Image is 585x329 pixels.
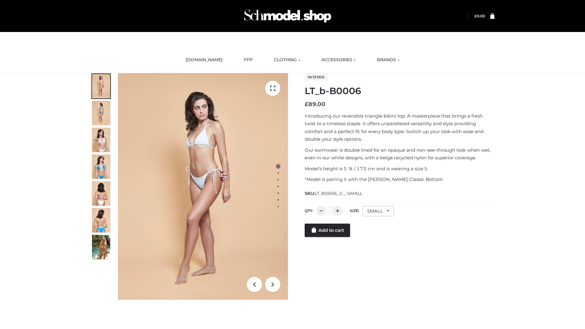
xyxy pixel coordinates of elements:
bdi: 89.00 [305,101,325,108]
img: ArielClassicBikiniTop_CloudNine_AzureSky_OW114ECO_1 [118,73,288,300]
img: ArielClassicBikiniTop_CloudNine_AzureSky_OW114ECO_3-scaled.jpg [92,128,110,152]
span: £ [305,101,308,108]
bdi: 0.00 [474,14,485,18]
h1: LT_b-B0006 [305,86,495,97]
a: CLOTHING [269,53,305,67]
a: ACCESSORIES [317,53,360,67]
p: *Model is pairing it with the [PERSON_NAME] Classic Bottom [305,175,495,183]
a: BRANDS [372,53,404,67]
p: Our swimwear is double lined for an opaque and non-see-through look when wet, even in our white d... [305,146,495,162]
a: £0.00 [474,14,485,18]
img: Schmodel Admin 964 [242,4,333,28]
p: Introducing our reversible triangle bikini top. A masterpiece that brings a fresh twist to a time... [305,112,495,143]
label: QTY: [305,208,313,213]
a: FFP [239,53,257,67]
img: ArielClassicBikiniTop_CloudNine_AzureSky_OW114ECO_8-scaled.jpg [92,208,110,232]
img: ArielClassicBikiniTop_CloudNine_AzureSky_OW114ECO_4-scaled.jpg [92,154,110,179]
span: SKU: [305,190,363,197]
a: Add to cart [305,224,350,237]
img: ArielClassicBikiniTop_CloudNine_AzureSky_OW114ECO_2-scaled.jpg [92,101,110,125]
span: In stock [305,73,328,81]
a: [DOMAIN_NAME] [181,53,227,67]
img: ArielClassicBikiniTop_CloudNine_AzureSky_OW114ECO_7-scaled.jpg [92,181,110,206]
span: £ [474,14,477,18]
div: SMALL [362,206,394,216]
label: Size: [350,208,359,213]
span: LT_B0006_2-_-SMALL [315,191,362,196]
p: Model’s height is 5 ‘8 / 173 cm and is wearing a size S. [305,165,495,173]
img: ArielClassicBikiniTop_CloudNine_AzureSky_OW114ECO_1-scaled.jpg [92,74,110,98]
img: Arieltop_CloudNine_AzureSky2.jpg [92,235,110,259]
